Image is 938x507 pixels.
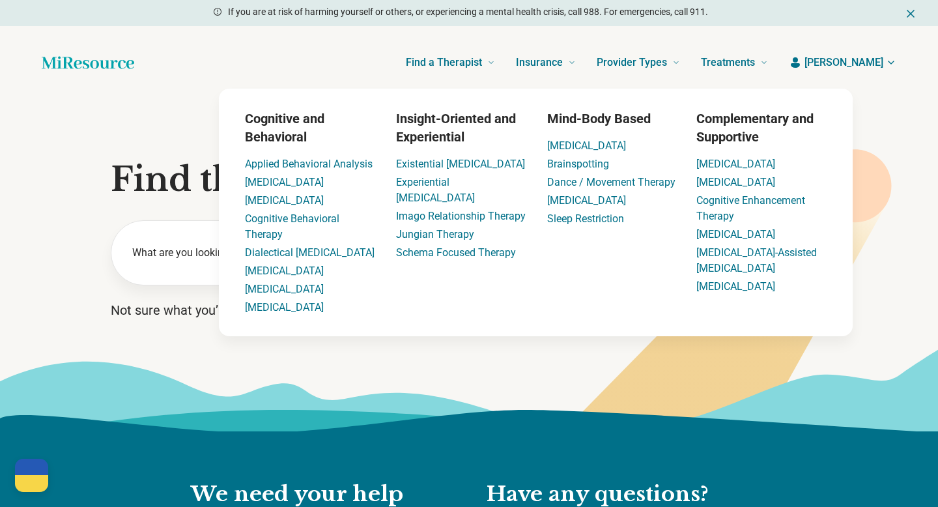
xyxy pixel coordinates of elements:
a: Treatments [701,36,768,89]
a: [MEDICAL_DATA]-Assisted [MEDICAL_DATA] [696,246,817,274]
a: Cognitive Behavioral Therapy [245,212,339,240]
a: Applied Behavioral Analysis [245,158,373,170]
a: Provider Types [597,36,680,89]
span: [PERSON_NAME] [804,55,883,70]
h3: Complementary and Supportive [696,109,827,146]
a: Cognitive Enhancement Therapy [696,194,805,222]
span: Treatments [701,53,755,72]
a: [MEDICAL_DATA] [547,139,626,152]
a: Sleep Restriction [547,212,624,225]
a: [MEDICAL_DATA] [245,301,324,313]
a: Imago Relationship Therapy [396,210,526,222]
a: Dialectical [MEDICAL_DATA] [245,246,375,259]
a: Existential [MEDICAL_DATA] [396,158,525,170]
a: Brainspotting [547,158,609,170]
a: Insurance [516,36,576,89]
a: [MEDICAL_DATA] [547,194,626,207]
h1: Find the right mental health care for you [111,160,827,199]
h3: Mind-Body Based [547,109,675,128]
a: [MEDICAL_DATA] [245,194,324,207]
span: Insurance [516,53,563,72]
a: [MEDICAL_DATA] [696,176,775,188]
a: [MEDICAL_DATA] [696,280,775,293]
a: [MEDICAL_DATA] [696,228,775,240]
span: Find a Therapist [406,53,482,72]
a: Experiential [MEDICAL_DATA] [396,176,475,204]
a: [MEDICAL_DATA] [245,283,324,295]
a: Jungian Therapy [396,228,474,240]
h3: Insight-Oriented and Experiential [396,109,526,146]
label: What are you looking for? [132,245,352,261]
a: Schema Focused Therapy [396,246,516,259]
button: Dismiss [904,5,917,21]
a: [MEDICAL_DATA] [245,265,324,277]
span: Provider Types [597,53,667,72]
p: Not sure what you’re looking for? [111,301,827,319]
a: [MEDICAL_DATA] [696,158,775,170]
a: [MEDICAL_DATA] [245,176,324,188]
a: Home page [42,50,134,76]
button: [PERSON_NAME] [789,55,896,70]
p: If you are at risk of harming yourself or others, or experiencing a mental health crisis, call 98... [228,5,708,19]
div: Treatments [141,89,931,336]
h3: Cognitive and Behavioral [245,109,375,146]
a: Dance / Movement Therapy [547,176,675,188]
a: Find a Therapist [406,36,495,89]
